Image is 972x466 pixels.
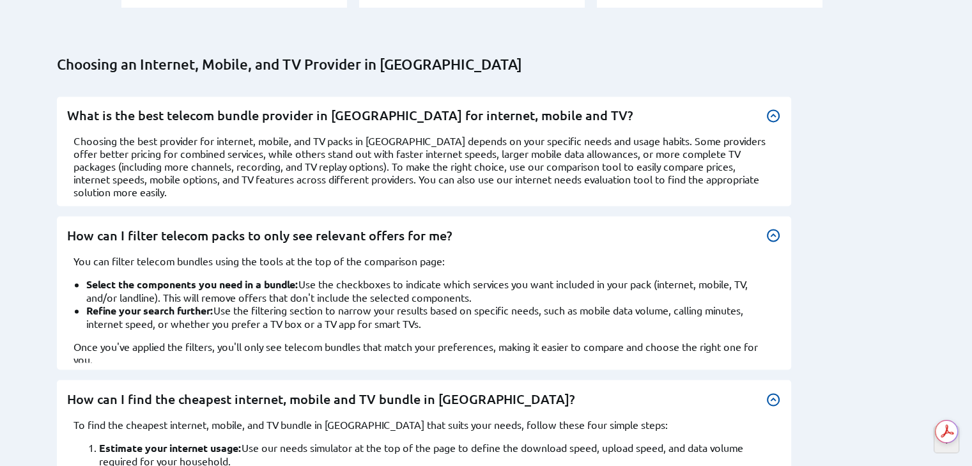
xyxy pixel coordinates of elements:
li: Use the checkboxes to indicate which services you want included in your pack (internet, mobile, T... [86,277,775,304]
p: Choosing the best provider for internet, mobile, and TV packs in [GEOGRAPHIC_DATA] depends on you... [73,134,775,198]
strong: Refine your search further: [86,304,213,317]
strong: Estimate your internet usage: [99,441,242,454]
h3: How can I filter telecom packs to only see relevant offers for me? [67,227,781,244]
h3: How can I find the cheapest internet, mobile and TV bundle in [GEOGRAPHIC_DATA]? [67,391,781,408]
p: To find the cheapest internet, mobile, and TV bundle in [GEOGRAPHIC_DATA] that suits your needs, ... [73,418,775,431]
h3: What is the best telecom bundle provider in [GEOGRAPHIC_DATA] for internet, mobile and TV? [67,107,781,124]
strong: Select the components you need in a bundle: [86,277,298,291]
h2: Choosing an Internet, Mobile, and TV Provider in [GEOGRAPHIC_DATA] [57,56,897,74]
li: Use the filtering section to narrow your results based on specific needs, such as mobile data vol... [86,304,775,330]
p: Once you've applied the filters, you'll only see telecom bundles that match your preferences, mak... [73,340,775,366]
p: You can filter telecom bundles using the tools at the top of the comparison page: [73,254,775,267]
